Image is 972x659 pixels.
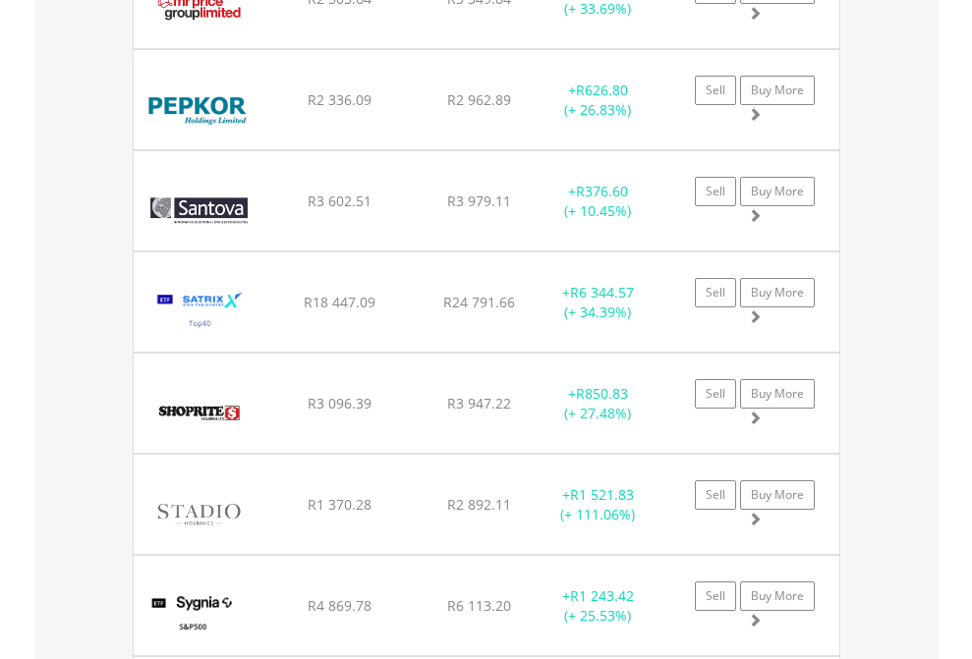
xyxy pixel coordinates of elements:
[537,485,659,524] div: + (+ 111.06%)
[576,81,628,99] span: R626.80
[304,293,375,311] span: R18 447.09
[576,384,628,403] span: R850.83
[570,283,634,302] span: R6 344.57
[143,75,255,144] img: EQU.ZA.PPH.png
[537,182,659,221] div: + (+ 10.45%)
[537,384,659,423] div: + (+ 27.48%)
[695,177,736,206] a: Sell
[308,495,372,514] span: R1 370.28
[143,580,243,650] img: EQU.ZA.SYG500.png
[740,177,815,206] a: Buy More
[143,378,255,448] img: EQU.ZA.SHP.png
[143,277,257,347] img: EQU.ZA.STX40.png
[308,90,372,109] span: R2 336.09
[447,394,511,412] span: R3 947.22
[143,479,255,549] img: EQU.ZA.SDO.png
[740,581,815,611] a: Buy More
[537,586,659,626] div: + (+ 25.53%)
[537,283,659,322] div: + (+ 34.39%)
[308,596,372,615] span: R4 869.78
[308,192,372,210] span: R3 602.51
[443,293,515,311] span: R24 791.66
[576,182,628,200] span: R376.60
[695,278,736,307] a: Sell
[740,480,815,510] a: Buy More
[695,76,736,105] a: Sell
[695,581,736,611] a: Sell
[740,278,815,307] a: Buy More
[695,480,736,510] a: Sell
[308,394,372,412] span: R3 096.39
[695,379,736,409] a: Sell
[570,485,634,504] span: R1 521.83
[143,176,255,246] img: EQU.ZA.SNV.png
[570,586,634,605] span: R1 243.42
[740,379,815,409] a: Buy More
[740,76,815,105] a: Buy More
[447,495,511,514] span: R2 892.11
[447,192,511,210] span: R3 979.11
[447,90,511,109] span: R2 962.89
[537,81,659,120] div: + (+ 26.83%)
[447,596,511,615] span: R6 113.20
